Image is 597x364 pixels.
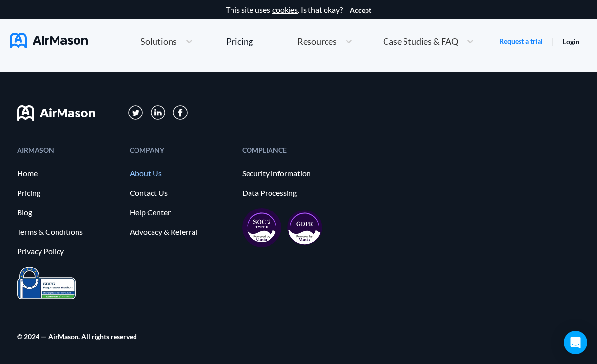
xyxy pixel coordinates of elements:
button: Accept cookies [350,6,371,14]
span: Case Studies & FAQ [383,37,458,46]
a: Security information [242,169,345,178]
div: COMPANY [130,147,232,153]
img: soc2-17851990f8204ed92eb8cdb2d5e8da73.svg [242,208,281,247]
div: © 2024 — AirMason. All rights reserved [17,333,137,340]
img: svg+xml;base64,PD94bWwgdmVyc2lvbj0iMS4wIiBlbmNvZGluZz0iVVRGLTgiPz4KPHN2ZyB3aWR0aD0iMzFweCIgaGVpZ2... [151,105,166,120]
img: AirMason Logo [10,33,88,48]
span: Solutions [140,37,177,46]
a: Pricing [17,189,120,197]
a: Request a trial [500,37,543,46]
a: Pricing [226,33,253,50]
a: Blog [17,208,120,217]
a: Terms & Conditions [17,228,120,236]
span: | [552,37,554,46]
a: Contact Us [130,189,232,197]
a: Advocacy & Referral [130,228,232,236]
a: Privacy Policy [17,247,120,256]
span: Resources [297,37,337,46]
img: svg+xml;base64,PD94bWwgdmVyc2lvbj0iMS4wIiBlbmNvZGluZz0iVVRGLTgiPz4KPHN2ZyB3aWR0aD0iMzBweCIgaGVpZ2... [173,105,188,120]
a: Data Processing [242,189,345,197]
div: Pricing [226,37,253,46]
img: prighter-certificate-eu-7c0b0bead1821e86115914626e15d079.png [17,267,76,299]
a: About Us [130,169,232,178]
a: cookies [272,5,298,14]
a: Help Center [130,208,232,217]
img: svg+xml;base64,PHN2ZyB3aWR0aD0iMTYwIiBoZWlnaHQ9IjMyIiB2aWV3Qm94PSIwIDAgMTYwIDMyIiBmaWxsPSJub25lIi... [17,105,95,121]
div: AIRMASON [17,147,120,153]
a: Home [17,169,120,178]
img: svg+xml;base64,PD94bWwgdmVyc2lvbj0iMS4wIiBlbmNvZGluZz0iVVRGLTgiPz4KPHN2ZyB3aWR0aD0iMzFweCIgaGVpZ2... [128,105,143,120]
img: gdpr-98ea35551734e2af8fd9405dbdaf8c18.svg [287,210,322,245]
a: Login [563,38,579,46]
div: Open Intercom Messenger [564,331,587,354]
div: COMPLIANCE [242,147,345,153]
